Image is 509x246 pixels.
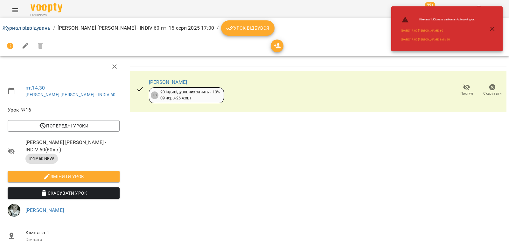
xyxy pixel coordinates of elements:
span: [PERSON_NAME] [PERSON_NAME] - INDIV 60 ( 60 хв. ) [25,139,120,154]
button: Скасувати Урок [8,187,120,199]
a: пт , 14:30 [25,85,45,91]
span: Прогул [460,91,473,96]
span: Урок №16 [8,106,120,114]
button: Попередні уроки [8,120,120,132]
div: 20 індивідуальних занять - 10% 09 черв - 26 жовт [160,89,220,101]
p: Кімната [25,236,120,243]
div: 18 [151,91,158,99]
span: For Business [31,13,62,17]
img: Voopty Logo [31,3,62,12]
span: Змінити урок [13,173,115,180]
nav: breadcrumb [3,20,506,36]
span: Попередні уроки [13,122,115,130]
a: [DATE] 17:00 [PERSON_NAME] 60 [401,29,443,33]
a: [DATE] 17:00 [PERSON_NAME] Indiv 90 [401,38,450,42]
button: Прогул [454,81,479,99]
li: / [53,24,55,32]
span: Урок відбувся [226,24,269,32]
span: Скасувати [483,91,502,96]
button: Menu [8,3,23,18]
li: / [217,24,219,32]
a: [PERSON_NAME] [PERSON_NAME] - INDIV 60 [25,92,116,97]
button: Змінити урок [8,171,120,182]
a: [PERSON_NAME] [149,79,187,85]
p: [PERSON_NAME] [PERSON_NAME] - INDIV 60 пт, 15 серп 2025 17:00 [58,24,214,32]
button: Урок відбувся [221,20,275,36]
li: Кімната 1 : Кімната зайнята під інший урок [396,13,480,26]
a: Журнал відвідувань [3,25,51,31]
span: Indiv 60 NEW! [25,156,58,162]
span: Кімната 1 [25,229,120,236]
a: [PERSON_NAME] [25,207,64,213]
button: Скасувати [479,81,505,99]
span: Скасувати Урок [13,189,115,197]
span: 99+ [425,2,436,8]
img: b75cef4f264af7a34768568bb4385639.jpg [8,204,20,217]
